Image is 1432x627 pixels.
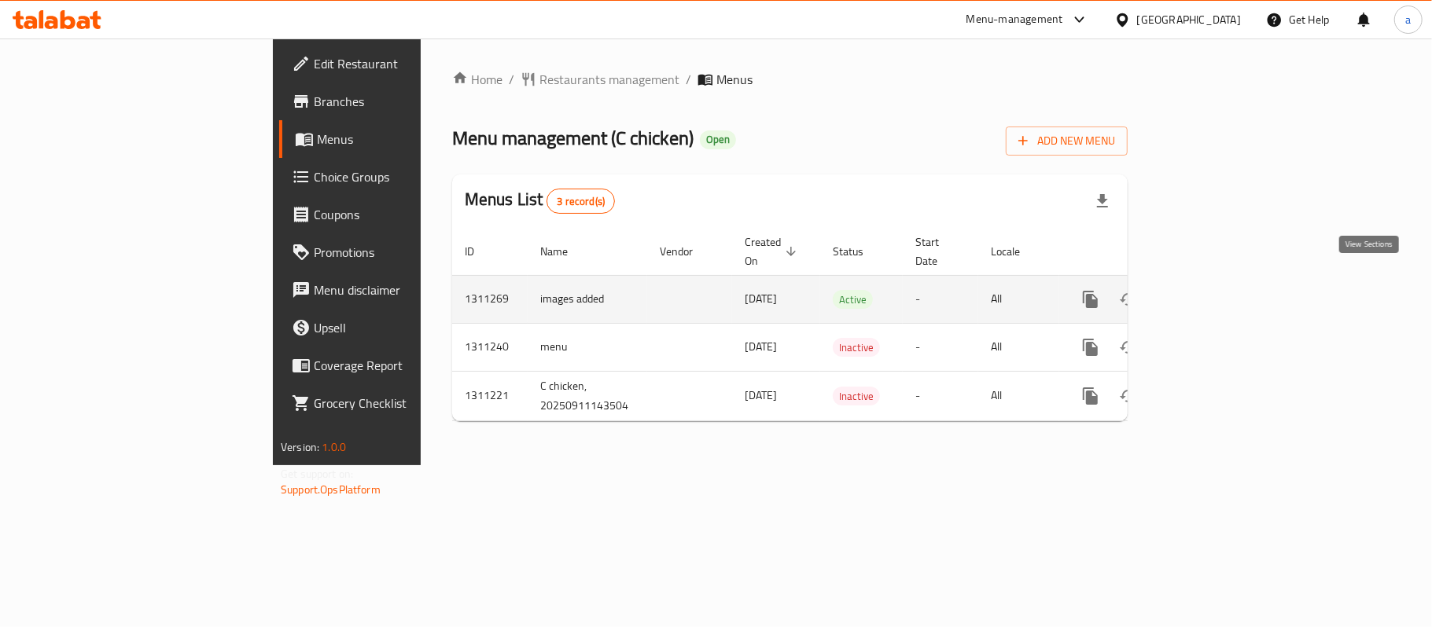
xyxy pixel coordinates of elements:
[833,242,884,261] span: Status
[833,387,880,405] span: Inactive
[903,323,978,371] td: -
[1072,280,1110,318] button: more
[700,130,736,149] div: Open
[281,437,319,457] span: Version:
[279,82,512,120] a: Branches
[314,167,499,186] span: Choice Groups
[745,385,777,405] span: [DATE]
[528,275,647,323] td: images added
[279,233,512,271] a: Promotions
[1059,228,1235,276] th: Actions
[1072,328,1110,366] button: more
[314,205,499,224] span: Coupons
[833,338,880,357] div: Inactive
[281,479,381,500] a: Support.OpsPlatform
[660,242,713,261] span: Vendor
[978,275,1059,323] td: All
[978,323,1059,371] td: All
[279,158,512,196] a: Choice Groups
[279,309,512,346] a: Upsell
[716,70,753,89] span: Menus
[966,10,1063,29] div: Menu-management
[745,288,777,309] span: [DATE]
[279,384,512,422] a: Grocery Checklist
[539,70,679,89] span: Restaurants management
[317,130,499,148] span: Menus
[1006,126,1128,156] button: Add New Menu
[452,228,1235,421] table: enhanced table
[915,233,959,270] span: Start Date
[279,346,512,384] a: Coverage Report
[314,394,499,412] span: Grocery Checklist
[279,120,512,158] a: Menus
[1405,11,1411,28] span: a
[700,133,736,146] span: Open
[452,120,694,156] span: Menu management ( C chicken )
[1110,280,1147,318] button: Change Status
[314,92,499,111] span: Branches
[314,318,499,337] span: Upsell
[322,437,346,457] span: 1.0.0
[991,242,1040,261] span: Locale
[521,70,679,89] a: Restaurants management
[465,188,615,214] h2: Menus List
[833,387,880,405] div: Inactive
[1072,377,1110,415] button: more
[279,271,512,309] a: Menu disclaimer
[1110,328,1147,366] button: Change Status
[279,196,512,233] a: Coupons
[978,371,1059,420] td: All
[314,54,499,73] span: Edit Restaurant
[1084,182,1121,220] div: Export file
[314,280,499,299] span: Menu disclaimer
[314,356,499,375] span: Coverage Report
[547,194,614,209] span: 3 record(s)
[833,290,873,309] div: Active
[465,242,495,261] span: ID
[833,291,873,309] span: Active
[1137,11,1241,28] div: [GEOGRAPHIC_DATA]
[903,371,978,420] td: -
[686,70,691,89] li: /
[540,242,588,261] span: Name
[281,464,353,484] span: Get support on:
[745,336,777,357] span: [DATE]
[452,70,1128,89] nav: breadcrumb
[528,323,647,371] td: menu
[745,233,801,270] span: Created On
[528,371,647,420] td: C chicken, 20250911143504
[314,243,499,262] span: Promotions
[1018,131,1115,151] span: Add New Menu
[1110,377,1147,415] button: Change Status
[547,189,615,214] div: Total records count
[903,275,978,323] td: -
[279,45,512,82] a: Edit Restaurant
[833,339,880,357] span: Inactive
